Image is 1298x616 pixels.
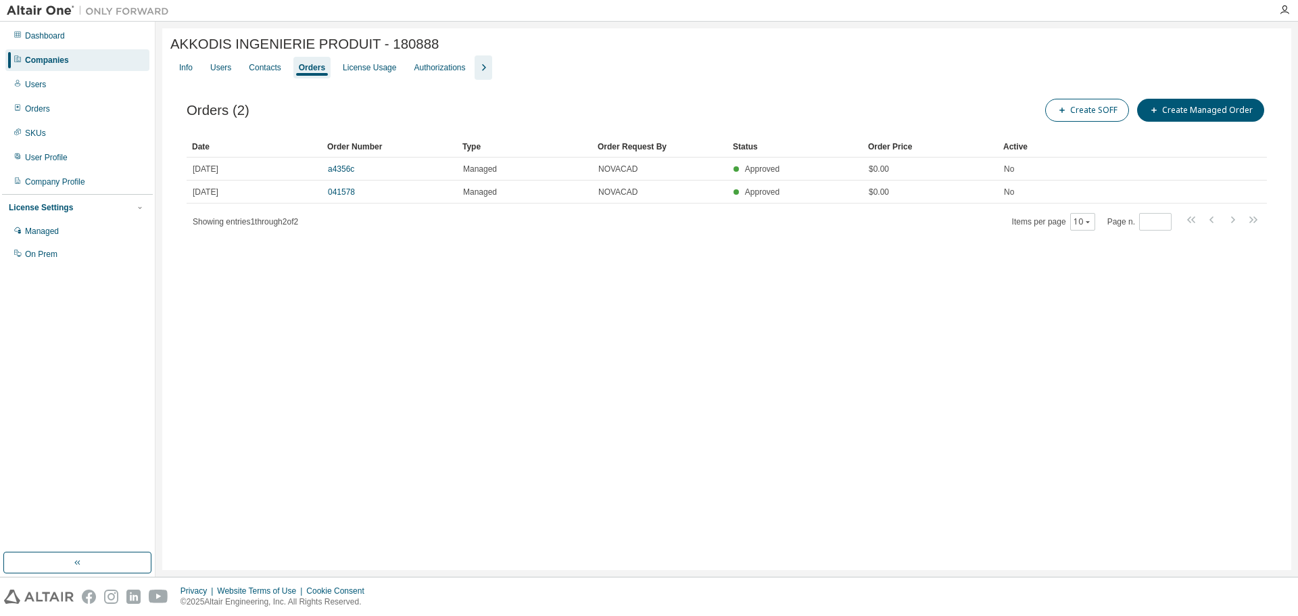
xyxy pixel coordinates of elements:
span: AKKODIS INGENIERIE PRODUIT - 180888 [170,37,439,52]
div: Date [192,136,316,158]
div: Contacts [249,62,281,73]
img: facebook.svg [82,590,96,604]
button: 10 [1074,216,1092,227]
div: Active [1003,136,1186,158]
span: NOVACAD [598,164,638,174]
div: Authorizations [414,62,465,73]
div: Type [462,136,587,158]
a: 041578 [328,187,355,197]
div: Dashboard [25,30,65,41]
div: On Prem [25,249,57,260]
button: Create SOFF [1045,99,1129,122]
div: License Usage [343,62,396,73]
div: Users [210,62,231,73]
span: [DATE] [193,164,218,174]
div: Privacy [181,586,217,596]
div: Company Profile [25,176,85,187]
div: Companies [25,55,69,66]
span: Approved [745,187,779,197]
button: Create Managed Order [1137,99,1264,122]
span: $0.00 [869,164,889,174]
span: NOVACAD [598,187,638,197]
span: No [1004,164,1014,174]
span: Showing entries 1 through 2 of 2 [193,217,298,227]
div: Info [179,62,193,73]
div: Users [25,79,46,90]
img: altair_logo.svg [4,590,74,604]
span: [DATE] [193,187,218,197]
div: Orders [25,103,50,114]
div: Status [733,136,857,158]
img: Altair One [7,4,176,18]
div: Managed [25,226,59,237]
div: Cookie Consent [306,586,372,596]
span: Page n. [1107,213,1172,231]
p: © 2025 Altair Engineering, Inc. All Rights Reserved. [181,596,372,608]
div: User Profile [25,152,68,163]
span: Approved [745,164,779,174]
span: Orders (2) [187,103,249,118]
span: Managed [463,164,497,174]
span: $0.00 [869,187,889,197]
img: instagram.svg [104,590,118,604]
div: License Settings [9,202,73,213]
div: Order Number [327,136,452,158]
div: Orders [299,62,325,73]
div: Order Price [868,136,992,158]
span: No [1004,187,1014,197]
a: a4356c [328,164,354,174]
div: SKUs [25,128,46,139]
span: Items per page [1012,213,1095,231]
span: Managed [463,187,497,197]
div: Website Terms of Use [217,586,306,596]
img: linkedin.svg [126,590,141,604]
img: youtube.svg [149,590,168,604]
div: Order Request By [598,136,722,158]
